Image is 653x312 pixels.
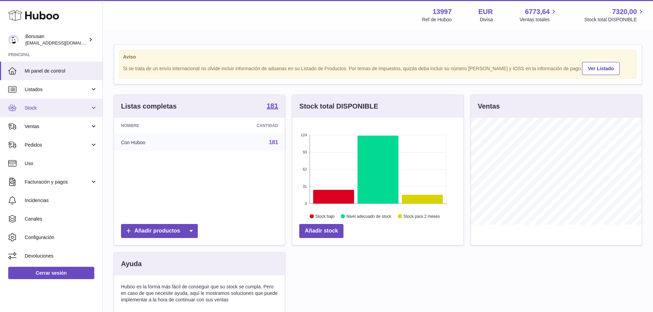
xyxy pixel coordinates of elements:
th: Nombre [114,118,203,134]
span: [EMAIL_ADDRESS][DOMAIN_NAME] [25,40,101,46]
td: Con Huboo [114,134,203,151]
span: Ventas totales [520,16,558,23]
div: Ref de Huboo [422,16,451,23]
a: 181 [269,139,278,145]
span: 7320,00 [612,7,637,16]
h3: Ventas [478,102,500,111]
span: Facturación y pagos [25,179,90,185]
text: 93 [303,150,307,154]
p: Huboo es la forma más fácil de conseguir que su stock se cumpla. Pero en caso de que necesite ayu... [121,284,278,303]
span: Stock [25,105,90,111]
div: Divisa [480,16,493,23]
span: Uso [25,160,97,167]
div: Bonusan [25,33,87,46]
a: Añadir stock [299,224,343,238]
a: Añadir productos [121,224,198,238]
span: Stock total DISPONIBLE [584,16,645,23]
span: Incidencias [25,197,97,204]
text: 124 [301,133,307,137]
text: 62 [303,167,307,171]
text: 0 [305,201,307,205]
a: 181 [267,102,278,111]
span: Canales [25,216,97,222]
a: 6773,64 Ventas totales [520,7,558,23]
text: 31 [303,184,307,188]
img: info@bonusan.es [8,35,19,45]
span: Mi panel de control [25,68,97,74]
text: Stock bajo [315,214,335,219]
h3: Ayuda [121,259,142,269]
span: Pedidos [25,142,90,148]
h3: Stock total DISPONIBLE [299,102,378,111]
strong: EUR [479,7,493,16]
a: Cerrar sesión [8,267,94,279]
span: Listados [25,86,90,93]
h3: Listas completas [121,102,177,111]
text: Stock para 2 meses [403,214,440,219]
th: Cantidad [203,118,285,134]
div: Si se trata de un envío internacional no olvide incluir información de aduanas en su Listado de P... [123,61,633,75]
a: Ver Listado [582,62,619,75]
strong: 13997 [433,7,452,16]
text: Nivel adecuado de stock [347,214,392,219]
span: Ventas [25,123,90,130]
a: 7320,00 Stock total DISPONIBLE [584,7,645,23]
strong: 181 [267,102,278,109]
span: Devoluciones [25,253,97,259]
span: Configuración [25,234,97,241]
strong: Aviso [123,54,633,60]
span: 6773,64 [525,7,549,16]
